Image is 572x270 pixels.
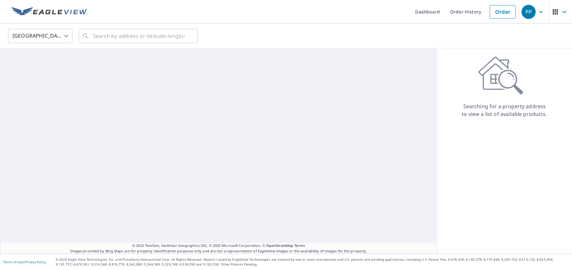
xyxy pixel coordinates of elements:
div: PP [522,5,536,19]
img: EV Logo [12,7,87,17]
input: Search by address or latitude-longitude [93,27,185,45]
a: Terms [294,243,305,248]
a: Privacy Policy [25,260,46,264]
p: Searching for a property address to view a list of available products. [461,102,548,118]
p: © 2025 Eagle View Technologies, Inc. and Pictometry International Corp. All Rights Reserved. Repo... [56,257,569,267]
a: OpenStreetMap [266,243,293,248]
a: Terms of Use [3,260,23,264]
a: Order [490,5,516,19]
p: | [3,260,46,264]
div: [GEOGRAPHIC_DATA] [8,27,72,45]
span: © 2025 TomTom, Earthstar Geographics SIO, © 2025 Microsoft Corporation, © [132,243,305,248]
